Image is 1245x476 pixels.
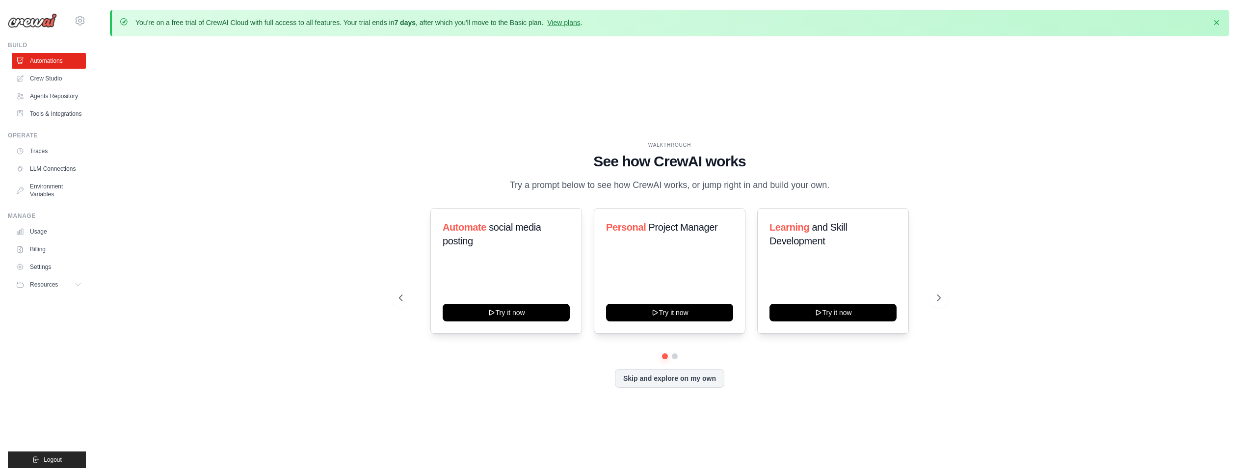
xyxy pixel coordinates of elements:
button: Try it now [606,304,733,321]
a: Environment Variables [12,179,86,202]
iframe: Chat Widget [1196,429,1245,476]
span: Personal [606,222,646,233]
a: LLM Connections [12,161,86,177]
a: Crew Studio [12,71,86,86]
button: Resources [12,277,86,292]
h1: See how CrewAI works [399,153,941,170]
div: Manage [8,212,86,220]
button: Try it now [769,304,897,321]
span: Logout [44,456,62,464]
button: Logout [8,451,86,468]
span: Automate [443,222,486,233]
p: Try a prompt below to see how CrewAI works, or jump right in and build your own. [505,178,835,192]
p: You're on a free trial of CrewAI Cloud with full access to all features. Your trial ends in , aft... [135,18,583,27]
strong: 7 days [394,19,416,26]
span: social media posting [443,222,541,246]
a: Settings [12,259,86,275]
a: Tools & Integrations [12,106,86,122]
span: Learning [769,222,809,233]
img: Logo [8,13,57,28]
div: Operate [8,132,86,139]
a: Automations [12,53,86,69]
div: Build [8,41,86,49]
button: Skip and explore on my own [615,369,724,388]
button: Try it now [443,304,570,321]
a: Billing [12,241,86,257]
a: Traces [12,143,86,159]
a: Agents Repository [12,88,86,104]
span: Resources [30,281,58,289]
a: View plans [547,19,580,26]
a: Usage [12,224,86,239]
div: WALKTHROUGH [399,141,941,149]
span: Project Manager [648,222,717,233]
